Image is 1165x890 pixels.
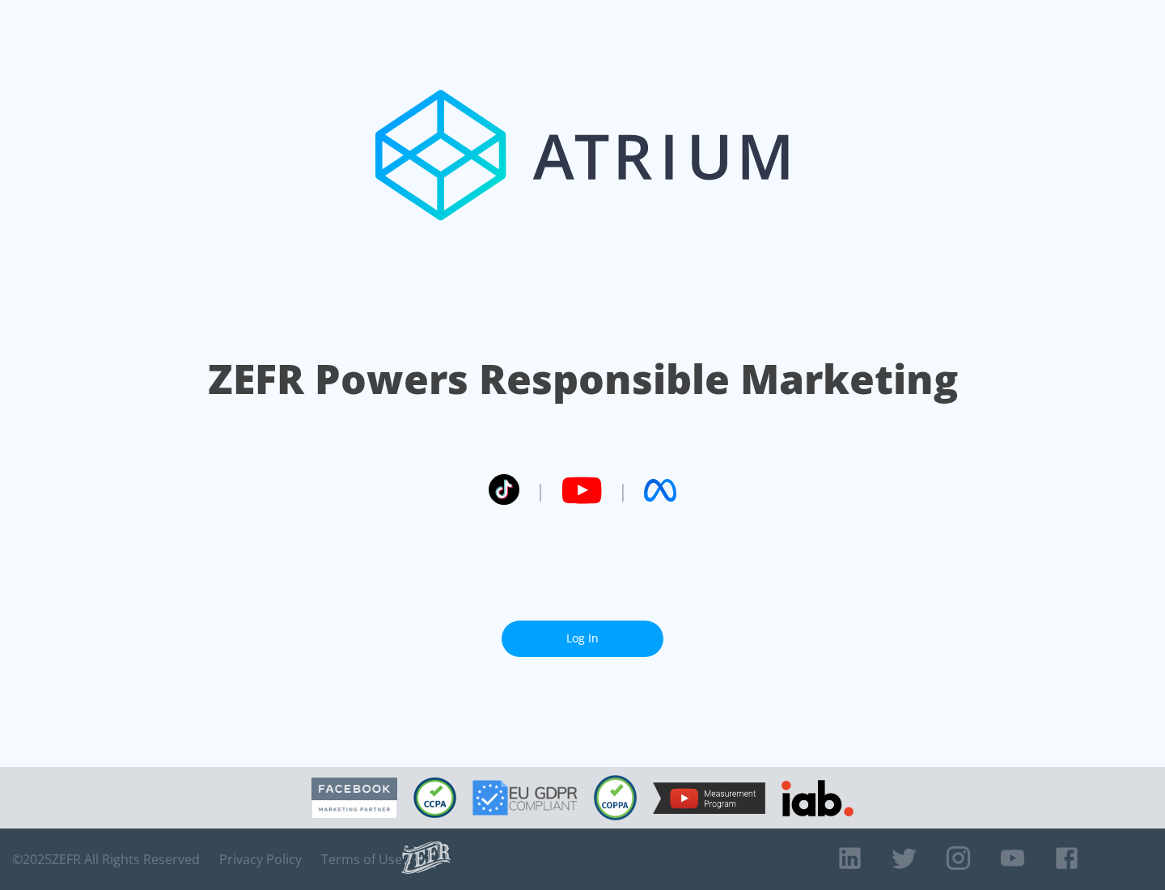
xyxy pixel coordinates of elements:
img: Facebook Marketing Partner [311,778,397,819]
img: YouTube Measurement Program [653,782,765,814]
img: COPPA Compliant [594,775,637,820]
a: Terms of Use [321,851,402,867]
img: GDPR Compliant [472,780,578,816]
img: CCPA Compliant [413,778,456,818]
h1: ZEFR Powers Responsible Marketing [208,351,958,407]
span: | [536,478,545,502]
a: Privacy Policy [219,851,302,867]
span: | [618,478,628,502]
a: Log In [502,621,663,657]
img: IAB [782,780,854,816]
span: © 2025 ZEFR All Rights Reserved [12,851,200,867]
